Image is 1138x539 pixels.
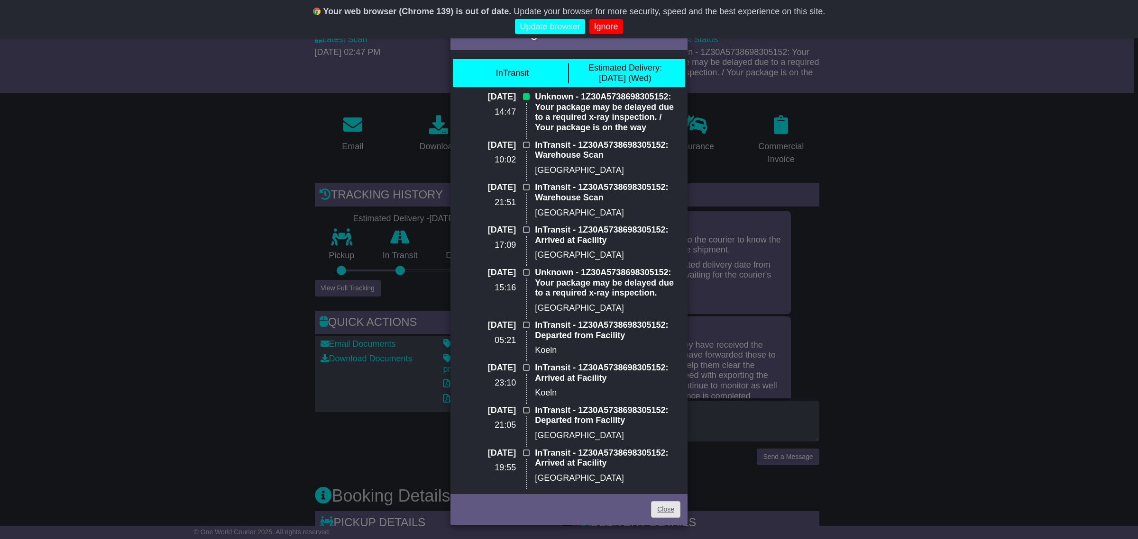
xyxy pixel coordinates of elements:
[535,388,680,398] p: Koeln
[589,19,623,35] a: Ignore
[515,19,585,35] a: Update browser
[458,140,516,151] p: [DATE]
[588,63,662,83] div: [DATE] (Wed)
[458,463,516,473] p: 19:55
[588,63,662,72] span: Estimated Delivery:
[535,320,680,341] p: InTransit - 1Z30A5738698305152: Departed from Facility
[535,250,680,261] p: [GEOGRAPHIC_DATA]
[458,320,516,331] p: [DATE]
[535,140,680,161] p: InTransit - 1Z30A5738698305152: Warehouse Scan
[535,165,680,176] p: [GEOGRAPHIC_DATA]
[535,268,680,298] p: Unknown - 1Z30A5738698305152: Your package may be delayed due to a required x-ray inspection.
[458,268,516,278] p: [DATE]
[535,490,680,511] p: InTransit - 1Z30A5738698305152: Departed from Facility
[458,283,516,293] p: 15:16
[535,473,680,484] p: [GEOGRAPHIC_DATA]
[458,225,516,235] p: [DATE]
[514,7,825,16] span: Update your browser for more security, speed and the best experience on this site.
[535,208,680,218] p: [GEOGRAPHIC_DATA]
[535,363,680,383] p: InTransit - 1Z30A5738698305152: Arrived at Facility
[535,431,680,441] p: [GEOGRAPHIC_DATA]
[496,68,529,79] div: InTransit
[458,378,516,388] p: 23:10
[458,107,516,117] p: 14:47
[535,448,680,468] p: InTransit - 1Z30A5738698305152: Arrived at Facility
[535,225,680,245] p: InTransit - 1Z30A5738698305152: Arrived at Facility
[458,335,516,346] p: 05:21
[535,345,680,356] p: Koeln
[323,7,512,16] b: Your web browser (Chrome 139) is out of date.
[535,182,680,203] p: InTransit - 1Z30A5738698305152: Warehouse Scan
[458,490,516,501] p: [DATE]
[651,501,680,518] a: Close
[458,155,516,165] p: 10:02
[458,363,516,373] p: [DATE]
[458,240,516,251] p: 17:09
[458,182,516,193] p: [DATE]
[458,92,516,102] p: [DATE]
[535,405,680,426] p: InTransit - 1Z30A5738698305152: Departed from Facility
[535,303,680,314] p: [GEOGRAPHIC_DATA]
[535,92,680,133] p: Unknown - 1Z30A5738698305152: Your package may be delayed due to a required x-ray inspection. / Y...
[458,448,516,458] p: [DATE]
[458,405,516,416] p: [DATE]
[458,420,516,431] p: 21:05
[458,198,516,208] p: 21:51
